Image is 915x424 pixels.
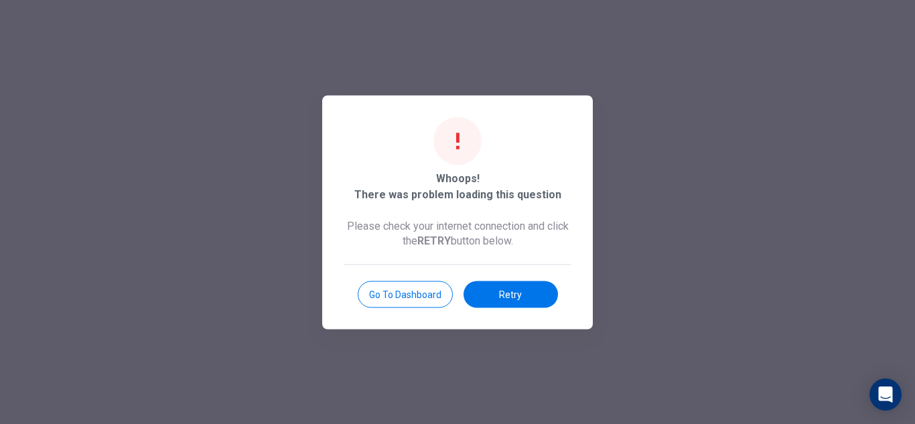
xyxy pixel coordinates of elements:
[464,281,558,307] button: Retry
[344,218,571,248] span: Please check your internet connection and click the button below.
[354,186,561,202] span: There was problem loading this question
[436,170,480,186] span: Whoops!
[869,378,902,411] div: Open Intercom Messenger
[358,281,453,307] button: Go to Dashboard
[417,234,451,246] b: RETRY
